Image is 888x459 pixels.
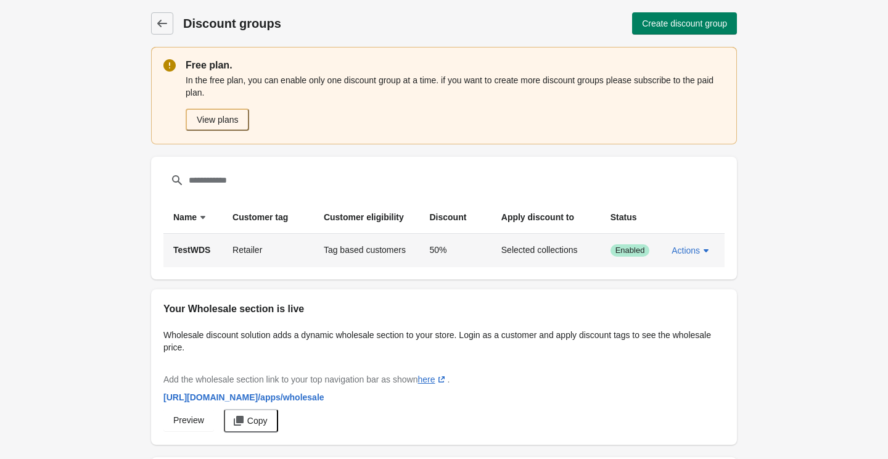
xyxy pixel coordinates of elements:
[429,211,466,223] span: Discount
[173,415,204,425] span: Preview
[632,12,737,35] button: Create discount group
[424,206,483,228] button: Discount
[615,246,645,255] span: Enabled
[151,12,173,35] a: Discount groups
[163,374,450,384] span: Add the wholesale section link to your top navigation bar as shown .
[324,212,404,222] span: Customer eligibility
[642,19,727,28] span: Create discount group
[173,211,197,223] span: Name
[491,234,601,267] td: Selected collections
[419,234,491,267] td: 50%
[232,211,288,223] span: Customer tag
[173,245,210,255] span: TestWDS
[183,15,447,32] h1: Discount groups
[667,239,717,262] button: Actions
[186,58,725,73] p: Free plan.
[163,302,725,316] h2: Your Wholesale section is live
[224,409,279,432] button: Copy
[314,234,420,267] td: Tag based customers
[163,409,214,431] a: Preview
[672,246,700,255] span: Actions
[163,392,324,402] span: [URL][DOMAIN_NAME] /apps/wholesale
[168,206,214,228] button: sort ascending byName
[223,234,314,267] td: Retailer
[247,416,268,426] span: Copy
[158,386,329,408] a: [URL][DOMAIN_NAME]/apps/wholesale
[163,330,711,352] span: Wholesale discount solution adds a dynamic wholesale section to your store. Login as a customer a...
[186,74,725,99] p: In the free plan, you can enable only one discount group at a time. if you want to create more di...
[417,374,447,384] a: here(opens a new window)
[501,211,574,223] span: Apply discount to
[496,206,591,228] button: Apply discount to
[610,212,637,222] span: Status
[228,206,305,228] button: Customer tag
[186,109,249,131] button: View plans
